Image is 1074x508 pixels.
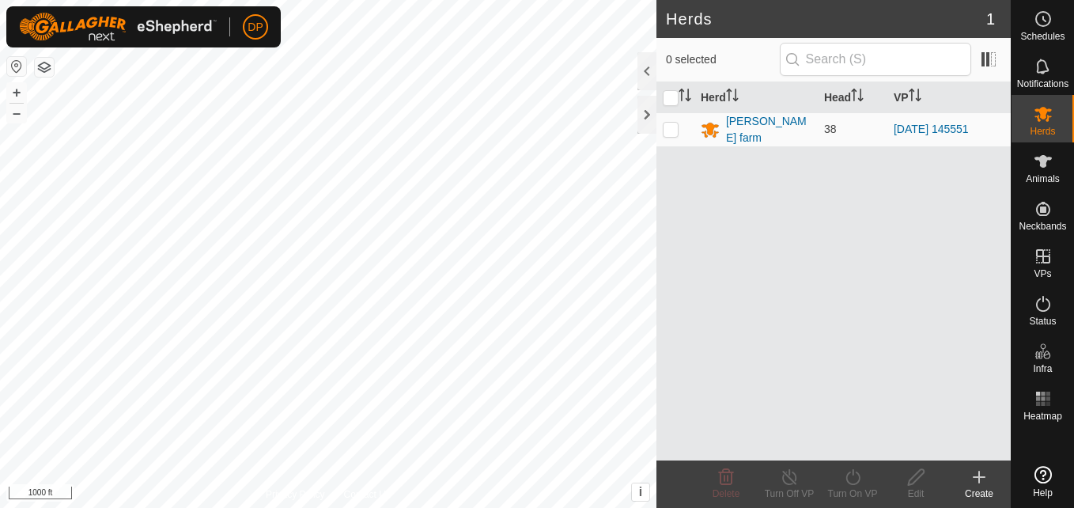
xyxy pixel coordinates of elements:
button: Reset Map [7,57,26,76]
span: i [639,485,642,499]
span: 38 [824,123,837,135]
div: [PERSON_NAME] farm [726,113,811,146]
p-sorticon: Activate to sort [679,91,691,104]
span: Notifications [1017,79,1068,89]
span: DP [248,19,263,36]
span: 0 selected [666,51,780,68]
p-sorticon: Activate to sort [909,91,921,104]
button: Map Layers [35,58,54,77]
a: [DATE] 145551 [894,123,969,135]
button: i [632,483,649,501]
span: Delete [713,488,740,499]
span: Herds [1030,127,1055,136]
span: Neckbands [1019,222,1066,231]
span: Schedules [1020,32,1065,41]
span: Animals [1026,174,1060,184]
button: + [7,83,26,102]
a: Help [1012,460,1074,504]
div: Turn On VP [821,487,884,501]
span: Infra [1033,364,1052,373]
div: Create [947,487,1011,501]
span: Heatmap [1023,411,1062,421]
div: Edit [884,487,947,501]
a: Contact Us [344,487,391,502]
th: Head [818,82,887,113]
div: Turn Off VP [758,487,821,501]
h2: Herds [666,9,986,28]
button: – [7,104,26,123]
p-sorticon: Activate to sort [726,91,739,104]
img: Gallagher Logo [19,13,217,41]
span: Help [1033,488,1053,498]
span: Status [1029,317,1056,326]
span: 1 [986,7,995,31]
a: Privacy Policy [266,487,325,502]
th: VP [887,82,1011,113]
th: Herd [694,82,818,113]
p-sorticon: Activate to sort [851,91,864,104]
span: VPs [1034,269,1051,279]
input: Search (S) [780,43,971,76]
